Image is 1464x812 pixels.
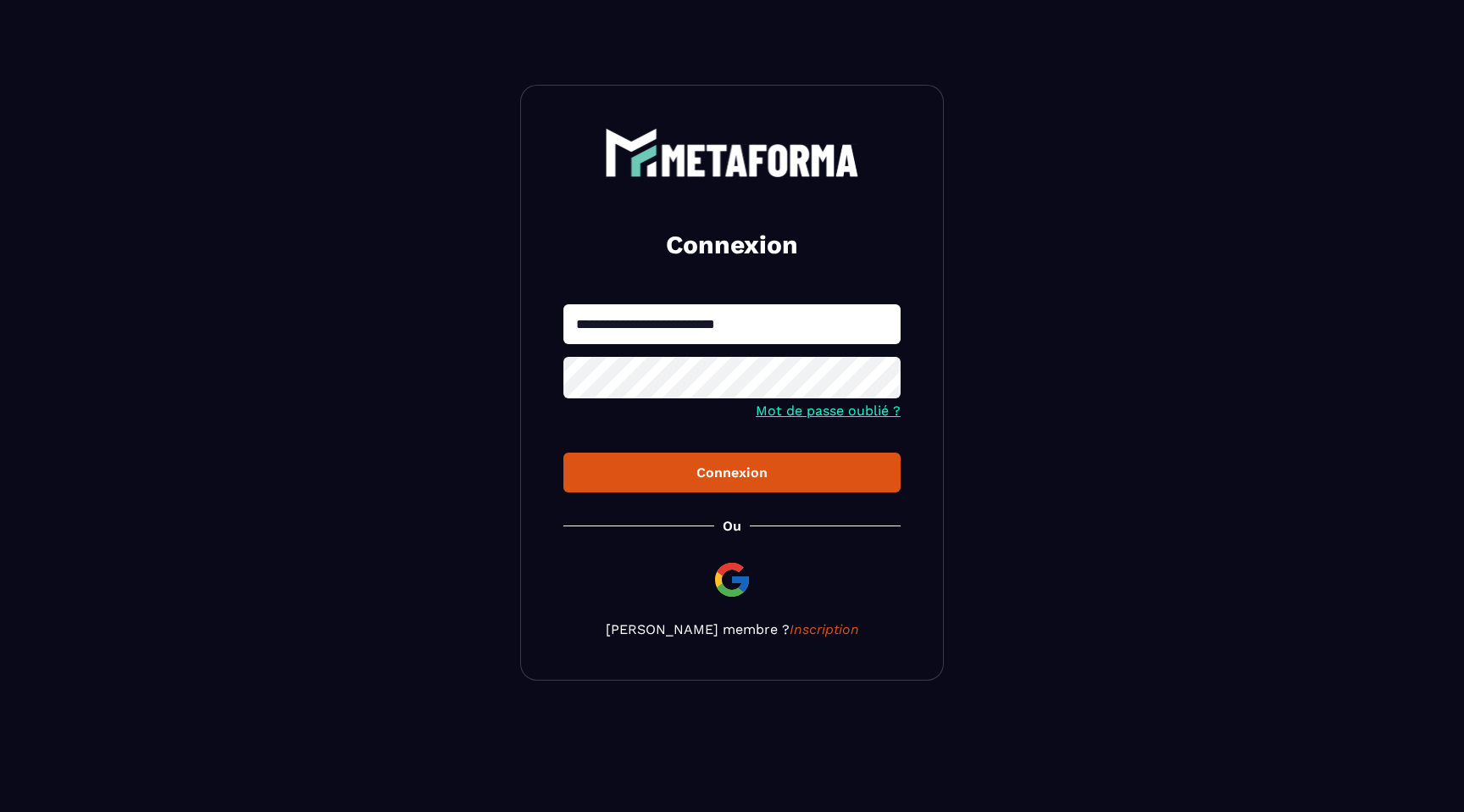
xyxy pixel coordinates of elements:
a: Mot de passe oublié ? [756,403,901,419]
a: logo [563,128,901,177]
a: Inscription [790,621,859,637]
p: [PERSON_NAME] membre ? [563,621,901,637]
img: google [712,559,752,600]
button: Connexion [563,453,901,492]
h2: Connexion [584,228,880,262]
div: Connexion [577,464,887,481]
img: logo [605,128,859,177]
p: Ou [723,518,741,534]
